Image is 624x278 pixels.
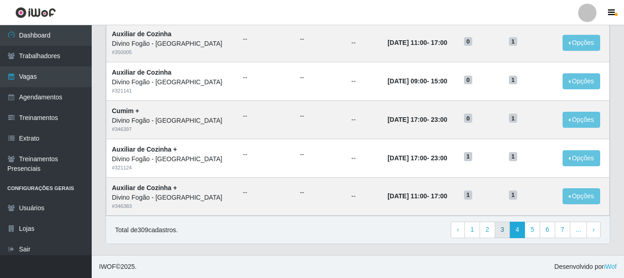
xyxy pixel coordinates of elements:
[431,116,447,123] time: 23:00
[112,116,232,125] div: Divino Fogão - [GEOGRAPHIC_DATA]
[112,193,232,202] div: Divino Fogão - [GEOGRAPHIC_DATA]
[112,202,232,210] div: # 346383
[509,191,517,200] span: 1
[387,116,447,123] strong: -
[604,263,617,270] a: iWof
[509,76,517,85] span: 1
[300,111,340,121] ul: --
[387,192,427,200] time: [DATE] 11:00
[480,222,495,238] a: 2
[555,222,570,238] a: 7
[431,77,447,85] time: 15:00
[300,188,340,197] ul: --
[464,76,472,85] span: 0
[387,154,427,162] time: [DATE] 17:00
[346,100,382,139] td: --
[243,111,289,121] ul: --
[112,87,232,95] div: # 321141
[387,154,447,162] strong: -
[563,150,600,166] button: Opções
[509,222,525,238] a: 4
[431,192,447,200] time: 17:00
[99,262,137,272] span: © 2025 .
[112,146,177,153] strong: Auxiliar de Cozinha +
[112,154,232,164] div: Divino Fogão - [GEOGRAPHIC_DATA]
[464,222,480,238] a: 1
[464,191,472,200] span: 1
[112,107,139,114] strong: Cumim +
[509,152,517,161] span: 1
[112,125,232,133] div: # 346397
[243,73,289,82] ul: --
[563,188,600,204] button: Opções
[243,34,289,44] ul: --
[112,39,232,49] div: Divino Fogão - [GEOGRAPHIC_DATA]
[554,262,617,272] span: Desenvolvido por
[509,114,517,123] span: 1
[115,225,178,235] p: Total de 309 cadastros.
[464,114,472,123] span: 0
[112,77,232,87] div: Divino Fogão - [GEOGRAPHIC_DATA]
[563,112,600,128] button: Opções
[592,226,595,233] span: ›
[243,150,289,159] ul: --
[563,73,600,89] button: Opções
[300,34,340,44] ul: --
[112,184,177,191] strong: Auxiliar de Cozinha +
[346,62,382,101] td: --
[243,188,289,197] ul: --
[451,222,465,238] a: Previous
[112,69,171,76] strong: Auxiliar de Cozinha
[464,37,472,46] span: 0
[495,222,510,238] a: 3
[525,222,540,238] a: 5
[387,77,447,85] strong: -
[431,39,447,46] time: 17:00
[112,30,171,38] strong: Auxiliar de Cozinha
[112,49,232,56] div: # 350005
[387,39,447,46] strong: -
[300,150,340,159] ul: --
[300,73,340,82] ul: --
[99,263,116,270] span: IWOF
[457,226,459,233] span: ‹
[346,177,382,216] td: --
[112,164,232,172] div: # 321124
[570,222,587,238] a: ...
[387,192,447,200] strong: -
[387,116,427,123] time: [DATE] 17:00
[563,35,600,51] button: Opções
[15,7,56,18] img: CoreUI Logo
[464,152,472,161] span: 1
[387,39,427,46] time: [DATE] 11:00
[451,222,601,238] nav: pagination
[509,37,517,46] span: 1
[540,222,555,238] a: 6
[387,77,427,85] time: [DATE] 09:00
[346,139,382,177] td: --
[346,24,382,62] td: --
[586,222,601,238] a: Next
[431,154,447,162] time: 23:00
